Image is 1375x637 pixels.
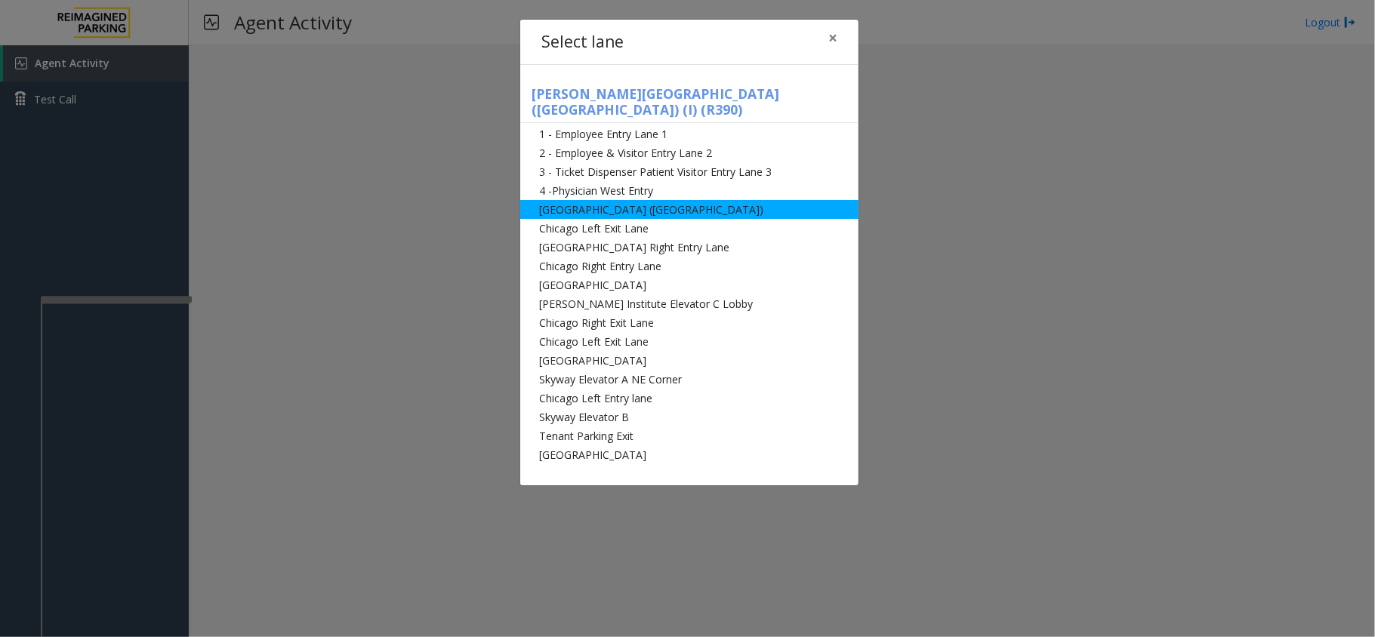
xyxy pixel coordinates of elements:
[520,86,859,123] h5: [PERSON_NAME][GEOGRAPHIC_DATA] ([GEOGRAPHIC_DATA]) (I) (R390)
[520,143,859,162] li: 2 - Employee & Visitor Entry Lane 2
[520,389,859,408] li: Chicago Left Entry lane
[520,313,859,332] li: Chicago Right Exit Lane
[520,181,859,200] li: 4 -Physician West Entry
[520,238,859,257] li: [GEOGRAPHIC_DATA] Right Entry Lane
[520,332,859,351] li: Chicago Left Exit Lane
[520,125,859,143] li: 1 - Employee Entry Lane 1
[520,219,859,238] li: Chicago Left Exit Lane
[520,200,859,219] li: [GEOGRAPHIC_DATA] ([GEOGRAPHIC_DATA])
[520,162,859,181] li: 3 - Ticket Dispenser Patient Visitor Entry Lane 3
[520,445,859,464] li: [GEOGRAPHIC_DATA]
[828,27,837,48] span: ×
[818,20,848,57] button: Close
[520,426,859,445] li: Tenant Parking Exit
[520,370,859,389] li: Skyway Elevator A NE Corner
[541,30,624,54] h4: Select lane
[520,257,859,275] li: Chicago Right Entry Lane
[520,351,859,370] li: [GEOGRAPHIC_DATA]
[520,294,859,313] li: [PERSON_NAME] Institute Elevator C Lobby
[520,275,859,294] li: [GEOGRAPHIC_DATA]
[520,408,859,426] li: Skyway Elevator B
